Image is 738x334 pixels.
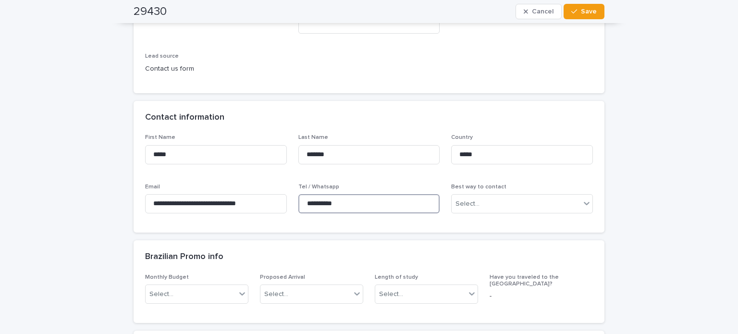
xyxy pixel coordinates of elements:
span: Tel / Whatsapp [298,184,339,190]
span: Best way to contact [451,184,506,190]
span: Save [581,8,597,15]
div: Select... [264,289,288,299]
div: Select... [149,289,173,299]
button: Cancel [516,4,562,19]
span: Proposed Arrival [260,274,305,280]
span: Length of study [375,274,418,280]
span: Cancel [532,8,553,15]
div: Select... [455,199,480,209]
span: Have you traveled to the [GEOGRAPHIC_DATA]? [490,274,559,287]
span: First Name [145,135,175,140]
span: Country [451,135,473,140]
span: Email [145,184,160,190]
span: Monthly Budget [145,274,189,280]
h2: 29430 [134,5,167,19]
h2: Brazilian Promo info [145,252,223,262]
span: Last Name [298,135,328,140]
div: Select... [379,289,403,299]
h2: Contact information [145,112,224,123]
p: Contact us form [145,64,287,74]
p: - [490,291,593,301]
span: Lead source [145,53,179,59]
button: Save [564,4,604,19]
